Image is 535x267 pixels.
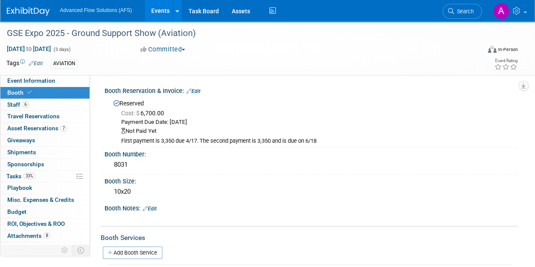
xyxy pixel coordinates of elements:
a: Travel Reservations [0,111,90,122]
span: Sponsorships [7,161,44,168]
a: ROI, Objectives & ROO [0,218,90,230]
a: Edit [29,60,43,66]
button: Committed [137,45,188,54]
span: Search [454,8,474,15]
span: more [6,244,19,251]
a: Shipments [0,147,90,158]
a: Asset Reservations7 [0,123,90,134]
a: Playbook [0,182,90,194]
div: Reserved [111,97,511,145]
span: Attachments [7,232,50,239]
td: Personalize Event Tab Strip [57,245,72,256]
span: Budget [7,208,27,215]
span: Giveaways [7,137,35,144]
div: Booth Services [101,233,518,243]
img: Alyson Makin [493,3,509,19]
img: ExhibitDay [7,7,50,16]
a: Misc. Expenses & Credits [0,194,90,206]
a: Booth [0,87,90,99]
div: 10x20 [111,185,511,198]
a: Giveaways [0,135,90,146]
div: Booth Notes: [105,202,518,213]
span: 7 [60,125,67,132]
div: 8031 [111,158,511,171]
div: GSE Expo 2025 - Ground Support Show (Aviation) [4,26,474,41]
div: In-Person [498,46,518,53]
a: Search [442,4,482,19]
span: Asset Reservations [7,125,67,132]
i: Booth reservation complete [27,90,32,95]
td: Tags [6,59,43,69]
div: Payment Due Date: [DATE] [121,118,511,126]
span: Playbook [7,184,32,191]
span: Misc. Expenses & Credits [7,196,74,203]
span: 6,700.00 [121,110,167,117]
div: AVIATION [51,59,78,68]
span: Staff [7,101,29,108]
span: Event Information [7,77,55,84]
span: (3 days) [53,47,71,52]
span: ROI, Objectives & ROO [7,220,65,227]
div: First payment is 3,350 due 4/17. The second payment is 3,350 and is due on 6/18 [121,138,511,145]
span: Tasks [6,173,35,180]
span: Cost: $ [121,110,140,117]
a: Attachments8 [0,230,90,242]
a: Add Booth Service [103,246,162,259]
div: Booth Size: [105,175,518,186]
div: Booth Reservation & Invoice: [105,84,518,96]
a: Sponsorships [0,159,90,170]
div: Booth Number: [105,148,518,159]
a: more [0,242,90,254]
td: Toggle Event Tabs [72,245,90,256]
a: Tasks33% [0,171,90,182]
span: to [25,45,33,52]
a: Edit [186,88,200,94]
a: Staff6 [0,99,90,111]
span: Travel Reservations [7,113,60,120]
div: Not Paid Yet [121,127,511,135]
span: Advanced Flow Solutions (AFS) [60,7,132,13]
a: Edit [143,206,157,212]
img: Format-Inperson.png [488,46,496,53]
a: Event Information [0,75,90,87]
div: Event Rating [494,59,517,63]
div: Event Format [443,45,518,57]
span: 6 [22,101,29,108]
span: 8 [44,232,50,239]
span: Booth [7,89,33,96]
span: [DATE] [DATE] [6,45,51,53]
span: 33% [24,173,35,179]
span: Shipments [7,149,36,156]
a: Budget [0,206,90,218]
